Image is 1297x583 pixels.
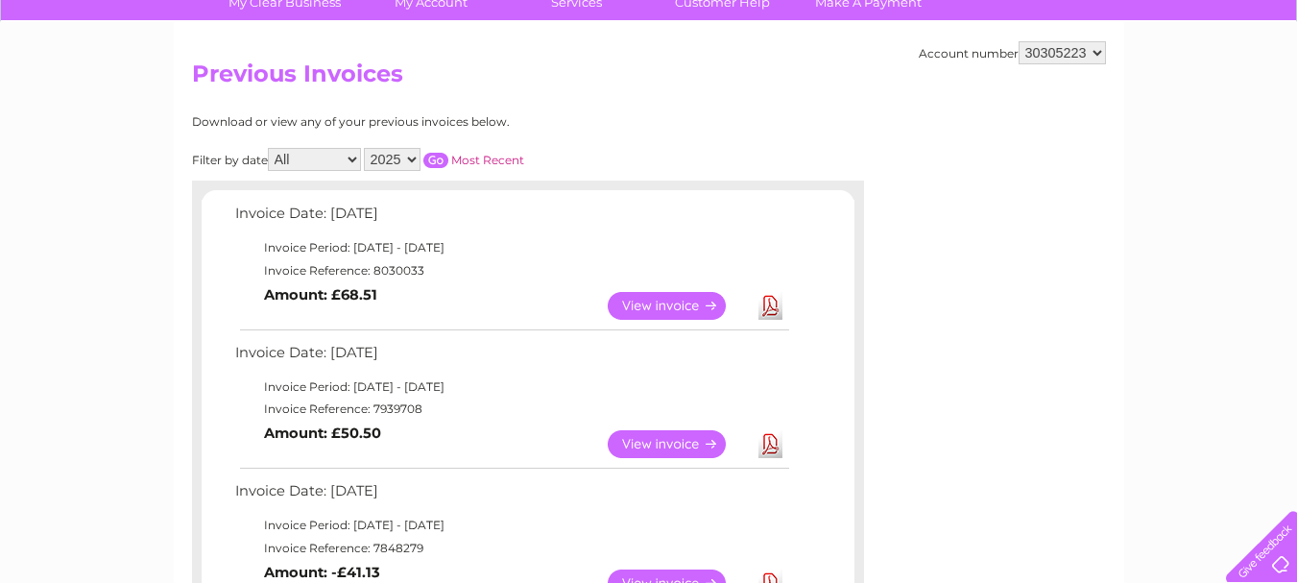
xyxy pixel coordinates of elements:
td: Invoice Reference: 7848279 [230,537,792,560]
a: Log out [1234,82,1279,96]
b: Amount: -£41.13 [264,564,380,581]
b: Amount: £50.50 [264,425,381,442]
td: Invoice Date: [DATE] [230,478,792,514]
a: Telecoms [1061,82,1118,96]
td: Invoice Date: [DATE] [230,340,792,376]
a: Water [959,82,996,96]
a: Most Recent [451,153,524,167]
h2: Previous Invoices [192,61,1106,97]
div: Download or view any of your previous invoices below. [192,115,696,129]
div: Account number [919,41,1106,64]
a: Contact [1169,82,1216,96]
div: Filter by date [192,148,696,171]
a: 0333 014 3131 [935,10,1068,34]
a: Energy [1007,82,1049,96]
img: logo.png [45,50,143,109]
b: Amount: £68.51 [264,286,377,304]
td: Invoice Period: [DATE] - [DATE] [230,236,792,259]
a: Blog [1130,82,1158,96]
td: Invoice Reference: 7939708 [230,398,792,421]
td: Invoice Period: [DATE] - [DATE] [230,514,792,537]
td: Invoice Reference: 8030033 [230,259,792,282]
a: Download [758,430,782,458]
a: View [608,430,749,458]
a: View [608,292,749,320]
td: Invoice Period: [DATE] - [DATE] [230,376,792,399]
td: Invoice Date: [DATE] [230,201,792,236]
a: Download [758,292,782,320]
div: Clear Business is a trading name of Verastar Limited (registered in [GEOGRAPHIC_DATA] No. 3667643... [196,11,1103,93]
